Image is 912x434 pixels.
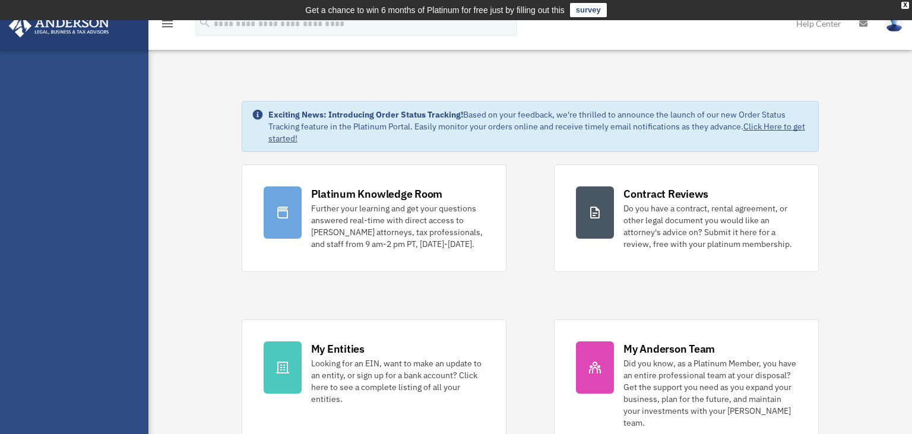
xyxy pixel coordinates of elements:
div: Contract Reviews [623,186,708,201]
div: Based on your feedback, we're thrilled to announce the launch of our new Order Status Tracking fe... [268,109,809,144]
div: Looking for an EIN, want to make an update to an entity, or sign up for a bank account? Click her... [311,357,484,405]
strong: Exciting News: Introducing Order Status Tracking! [268,109,463,120]
a: Contract Reviews Do you have a contract, rental agreement, or other legal document you would like... [554,164,819,272]
a: survey [570,3,607,17]
div: My Entities [311,341,365,356]
div: Get a chance to win 6 months of Platinum for free just by filling out this [305,3,565,17]
div: close [901,2,909,9]
div: My Anderson Team [623,341,715,356]
i: menu [160,17,175,31]
img: User Pic [885,15,903,32]
a: Click Here to get started! [268,121,805,144]
div: Do you have a contract, rental agreement, or other legal document you would like an attorney's ad... [623,202,797,250]
i: search [198,16,211,29]
a: menu [160,21,175,31]
div: Further your learning and get your questions answered real-time with direct access to [PERSON_NAM... [311,202,484,250]
div: Platinum Knowledge Room [311,186,443,201]
img: Anderson Advisors Platinum Portal [5,14,113,37]
a: Platinum Knowledge Room Further your learning and get your questions answered real-time with dire... [242,164,506,272]
div: Did you know, as a Platinum Member, you have an entire professional team at your disposal? Get th... [623,357,797,429]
